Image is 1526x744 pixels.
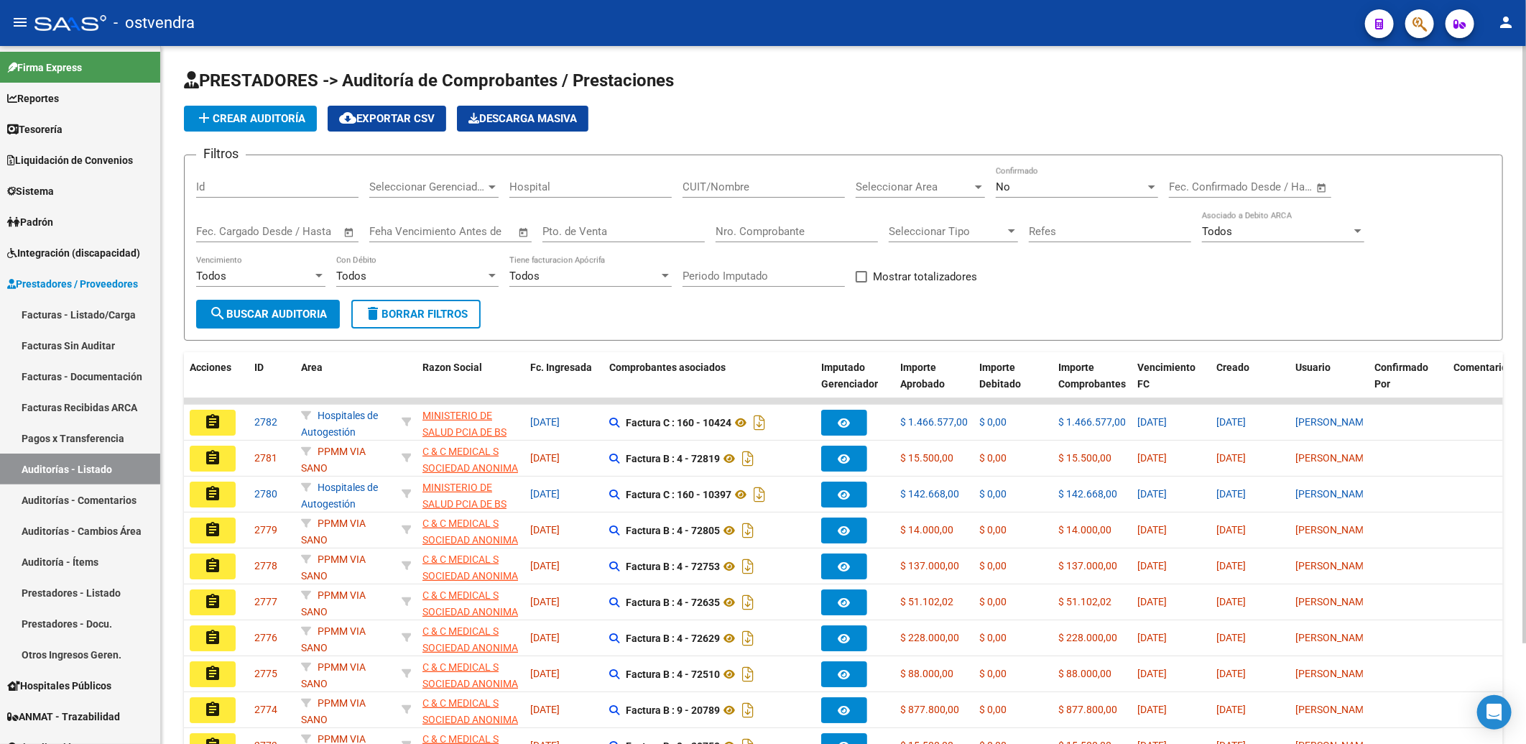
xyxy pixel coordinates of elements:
[1058,596,1111,607] span: $ 51.102,02
[249,352,295,415] datatable-header-cell: ID
[7,60,82,75] span: Firma Express
[254,416,277,428] span: 2782
[364,305,381,322] mat-icon: delete
[604,352,815,415] datatable-header-cell: Comprobantes asociados
[422,518,518,546] span: C & C MEDICAL S SOCIEDAD ANONIMA
[894,352,974,415] datatable-header-cell: Importe Aprobado
[1137,362,1196,390] span: Vencimiento FC
[1137,632,1167,643] span: [DATE]
[1216,416,1246,428] span: [DATE]
[530,704,560,715] span: [DATE]
[900,704,959,715] span: $ 877.800,00
[204,665,221,682] mat-icon: assignment
[530,362,592,373] span: Fc. Ingresada
[524,352,604,415] datatable-header-cell: Fc. Ingresada
[204,485,221,502] mat-icon: assignment
[1497,14,1515,31] mat-icon: person
[530,632,560,643] span: [DATE]
[422,410,507,454] span: MINISTERIO DE SALUD PCIA DE BS AS O. P.
[1058,524,1111,536] span: $ 14.000,00
[457,106,588,132] button: Descarga Masiva
[1477,695,1512,730] div: Open Intercom Messenger
[900,416,968,428] span: $ 1.466.577,00
[184,352,249,415] datatable-header-cell: Acciones
[301,482,378,510] span: Hospitales de Autogestión
[1137,524,1167,536] span: [DATE]
[301,625,366,653] span: PPMM VIA SANO
[7,121,63,137] span: Tesorería
[889,225,1005,238] span: Seleccionar Tipo
[1216,452,1246,464] span: [DATE]
[422,479,519,510] div: - 30626983398
[530,416,560,428] span: [DATE]
[516,224,532,241] button: Open calendar
[1216,596,1246,607] span: [DATE]
[1216,488,1246,500] span: [DATE]
[7,91,59,106] span: Reportes
[196,300,340,329] button: Buscar Auditoria
[996,180,1010,193] span: No
[1295,362,1331,373] span: Usuario
[1058,452,1111,464] span: $ 15.500,00
[209,308,327,321] span: Buscar Auditoria
[1058,704,1117,715] span: $ 877.800,00
[530,524,560,536] span: [DATE]
[979,632,1007,643] span: $ 0,00
[1058,668,1111,679] span: $ 88.000,00
[900,362,945,390] span: Importe Aprobado
[301,589,366,617] span: PPMM VIA SANO
[530,488,560,500] span: [DATE]
[509,270,540,283] span: Todos
[422,551,519,582] div: - 30707174702
[979,524,1007,536] span: $ 0,00
[1216,560,1246,571] span: [DATE]
[422,444,519,474] div: - 30707174702
[750,411,769,434] i: Descargar documento
[1295,560,1372,571] span: [PERSON_NAME]
[739,627,757,650] i: Descargar documento
[190,362,231,373] span: Acciones
[979,704,1007,715] span: $ 0,00
[900,560,959,571] span: $ 137.000,00
[1295,416,1372,428] span: [PERSON_NAME]
[1216,362,1249,373] span: Creado
[1137,416,1167,428] span: [DATE]
[422,482,507,526] span: MINISTERIO DE SALUD PCIA DE BS AS O. P.
[979,452,1007,464] span: $ 0,00
[339,109,356,127] mat-icon: cloud_download
[341,224,358,241] button: Open calendar
[530,668,560,679] span: [DATE]
[7,152,133,168] span: Liquidación de Convenios
[739,519,757,542] i: Descargar documento
[1216,632,1246,643] span: [DATE]
[254,488,277,500] span: 2780
[422,589,518,617] span: C & C MEDICAL S SOCIEDAD ANONIMA
[1058,632,1117,643] span: $ 228.000,00
[422,587,519,617] div: - 30707174702
[254,704,277,715] span: 2774
[900,452,953,464] span: $ 15.500,00
[301,410,378,438] span: Hospitales de Autogestión
[626,561,720,572] strong: Factura B : 4 - 72753
[1290,352,1369,415] datatable-header-cell: Usuario
[7,183,54,199] span: Sistema
[1058,488,1117,500] span: $ 142.668,00
[979,560,1007,571] span: $ 0,00
[301,697,366,725] span: PPMM VIA SANO
[1453,362,1507,373] span: Comentario
[530,452,560,464] span: [DATE]
[351,300,481,329] button: Borrar Filtros
[1295,488,1372,500] span: [PERSON_NAME]
[301,661,366,689] span: PPMM VIA SANO
[422,659,519,689] div: - 30707174702
[422,695,519,725] div: - 30707174702
[422,697,518,725] span: C & C MEDICAL S SOCIEDAD ANONIMA
[1229,180,1298,193] input: End date
[1058,560,1117,571] span: $ 137.000,00
[609,362,726,373] span: Comprobantes asociados
[530,560,560,571] span: [DATE]
[626,597,720,608] strong: Factura B : 4 - 72635
[1137,452,1167,464] span: [DATE]
[1216,704,1246,715] span: [DATE]
[336,270,366,283] span: Todos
